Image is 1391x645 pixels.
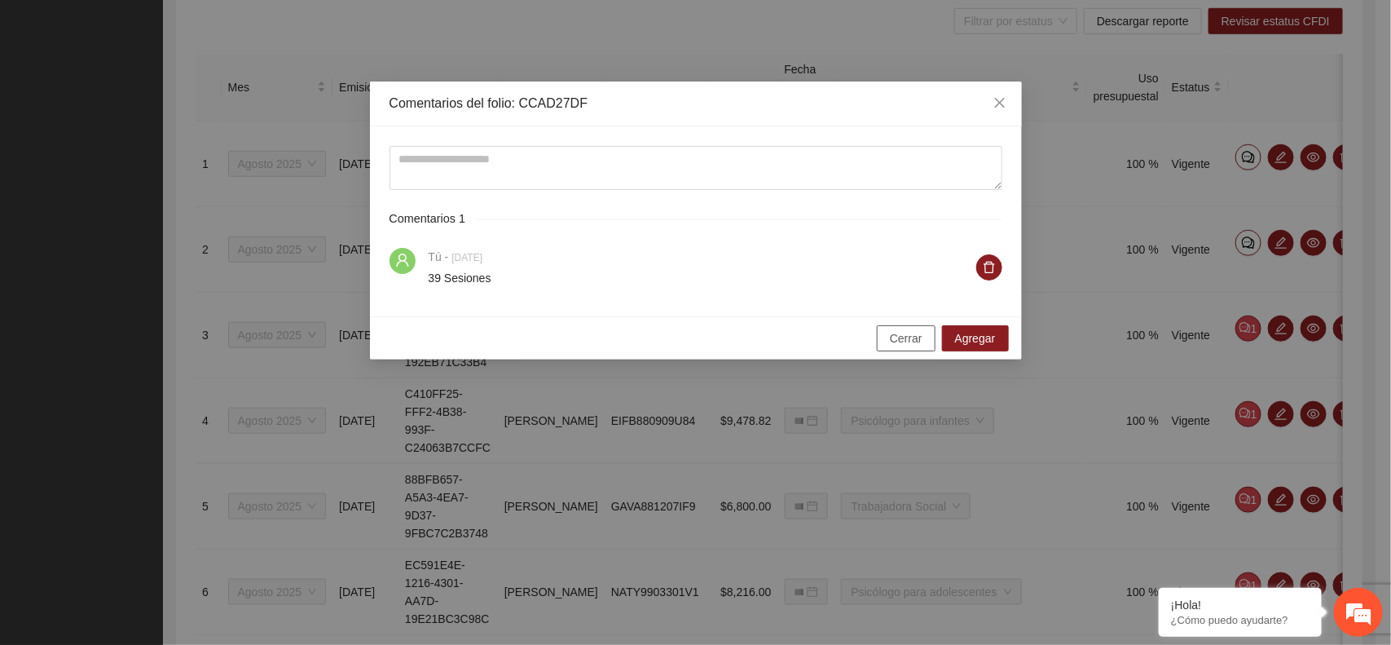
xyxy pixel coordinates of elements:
textarea: Escriba su mensaje y pulse “Intro” [8,445,310,502]
span: Agregar [955,329,996,347]
p: ¿Cómo puedo ayudarte? [1171,614,1310,626]
span: delete [977,261,1001,274]
div: Minimizar ventana de chat en vivo [267,8,306,47]
span: Estamos en línea. [95,218,225,382]
span: Cerrar [890,329,922,347]
span: 39 Sesiones [429,272,491,285]
span: close [993,96,1006,109]
div: Comentarios del folio: CCAD27DF [390,95,1002,113]
span: Comentarios 1 [390,210,478,228]
span: [DATE] [448,252,482,263]
button: Cerrar [877,325,935,351]
div: ¡Hola! [1171,599,1310,612]
span: Tú - [429,250,483,263]
div: Chatee con nosotros ahora [85,83,274,104]
button: Close [978,82,1022,126]
button: Agregar [942,325,1009,351]
button: delete [976,254,1002,281]
span: user [395,253,410,267]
